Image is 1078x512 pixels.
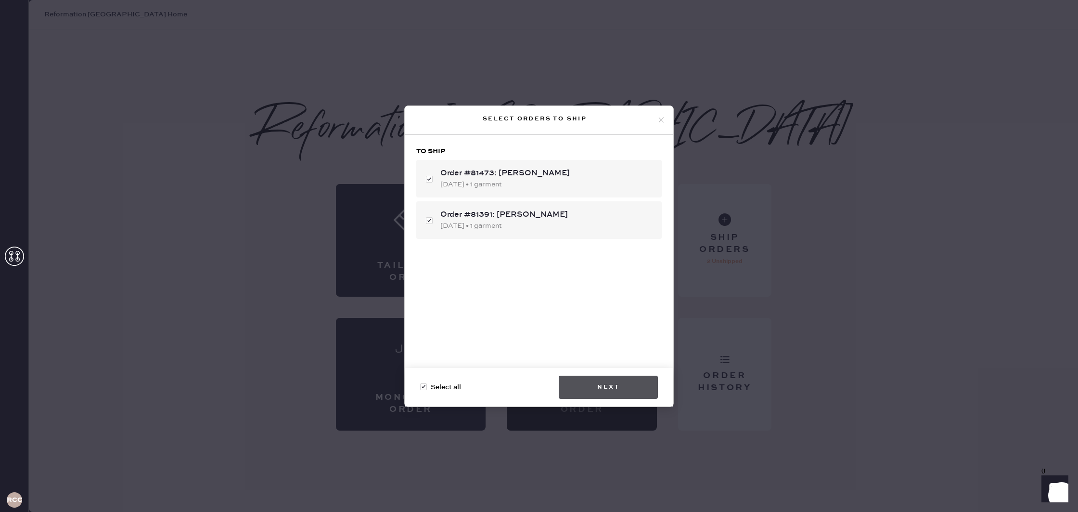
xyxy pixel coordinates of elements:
[440,221,654,231] div: [DATE] • 1 garment
[7,497,22,503] h3: RCCA
[440,168,654,179] div: Order #81473: [PERSON_NAME]
[440,179,654,190] div: [DATE] • 1 garment
[559,376,658,399] button: Next
[416,146,662,156] h3: To ship
[431,382,461,393] span: Select all
[412,113,657,125] div: Select orders to ship
[440,209,654,221] div: Order #81391: [PERSON_NAME]
[1032,469,1074,510] iframe: Front Chat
